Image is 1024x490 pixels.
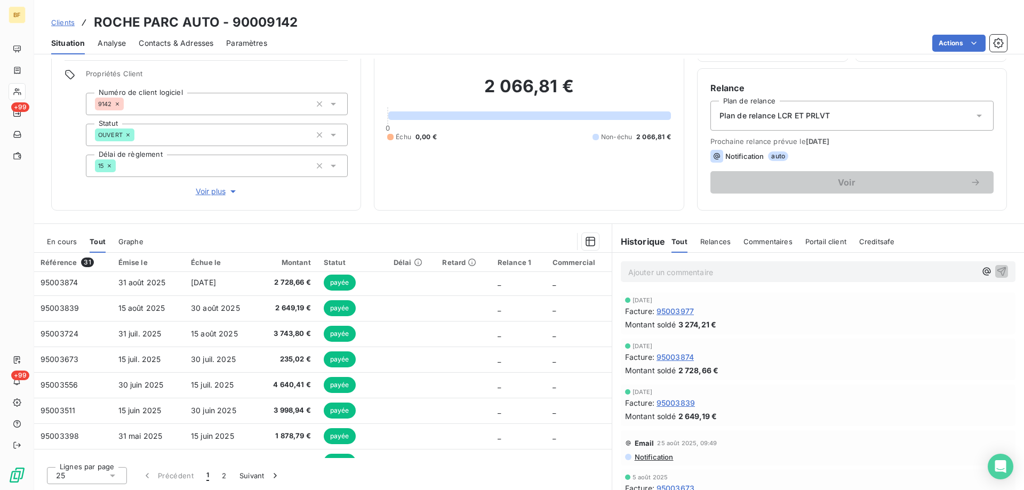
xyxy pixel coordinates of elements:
span: _ [498,303,501,312]
span: Montant soldé [625,411,676,422]
span: Montant soldé [625,319,676,330]
input: Ajouter une valeur [124,99,132,109]
h6: Historique [612,235,666,248]
span: 15 juin 2025 [118,406,162,415]
span: 2 649,19 € [678,411,717,422]
span: payée [324,403,356,419]
span: 1 953,06 € [265,456,311,467]
div: Montant [265,258,311,267]
img: Logo LeanPay [9,467,26,484]
span: Creditsafe [859,237,895,246]
span: 2 728,66 € [678,365,719,376]
span: [DATE] [633,389,653,395]
input: Ajouter une valeur [134,130,143,140]
span: Tout [90,237,106,246]
span: payée [324,326,356,342]
a: Clients [51,17,75,28]
div: Relance 1 [498,258,540,267]
span: _ [553,406,556,415]
span: _ [498,329,501,338]
button: Voir plus [86,186,348,197]
span: Notification [725,152,764,160]
span: Facture : [625,306,654,317]
div: Statut [324,258,381,267]
span: 4 640,41 € [265,380,311,390]
span: +99 [11,371,29,380]
span: 1 878,79 € [265,431,311,441]
span: payée [324,454,356,470]
span: 15 juil. 2025 [191,380,234,389]
input: Ajouter une valeur [116,161,124,171]
span: 95003511 [41,406,75,415]
span: Situation [51,38,85,49]
span: _ [553,431,556,440]
span: _ [498,278,501,287]
span: 2 066,81 € [636,132,671,142]
span: [DATE] [806,137,830,146]
span: payée [324,351,356,367]
span: 95003724 [41,329,78,338]
span: Plan de relance LCR ET PRLVT [719,110,830,121]
span: 5 août 2025 [633,474,668,480]
h6: Relance [710,82,994,94]
span: _ [553,303,556,312]
span: [DATE] [633,297,653,303]
span: Montant soldé [625,365,676,376]
span: Facture : [625,397,654,408]
button: Suivant [233,464,287,487]
span: 95003556 [41,380,78,389]
span: auto [768,151,788,161]
button: Précédent [135,464,200,487]
span: 3 274,21 € [678,319,717,330]
span: 31 juil. 2025 [118,329,162,338]
span: 2 728,66 € [265,277,311,288]
button: 2 [215,464,233,487]
span: _ [498,355,501,364]
h2: 2 066,81 € [387,76,670,108]
span: 95003874 [657,351,694,363]
span: Commentaires [743,237,793,246]
span: 95003673 [41,355,78,364]
span: Prochaine relance prévue le [710,137,994,146]
span: 15 [98,163,104,169]
span: Analyse [98,38,126,49]
span: payée [324,377,356,393]
span: 95003349 [41,457,79,466]
span: _ [553,329,556,338]
div: Émise le [118,258,178,267]
span: _ [553,355,556,364]
span: Tout [671,237,687,246]
span: _ [498,431,501,440]
span: _ [498,380,501,389]
span: 30 juin 2025 [118,380,164,389]
span: 25 août 2025, 09:49 [657,440,717,446]
div: BF [9,6,26,23]
span: 30 juin 2025 [191,406,236,415]
span: 15 juil. 2025 [118,355,161,364]
span: 95003977 [657,306,694,317]
span: 0 [386,124,390,132]
span: Non-échu [601,132,632,142]
span: 95003839 [657,397,695,408]
span: _ [553,278,556,287]
span: 25 [56,470,65,481]
button: Voir [710,171,994,194]
span: Facture : [625,351,654,363]
span: 31 [81,258,93,267]
span: 30 août 2025 [191,303,240,312]
h3: ROCHE PARC AUTO - 90009142 [94,13,298,32]
span: 3 998,94 € [265,405,311,416]
span: 95003839 [41,303,79,312]
span: 31 mai 2025 [118,431,163,440]
div: Open Intercom Messenger [988,454,1013,479]
span: Voir [723,178,970,187]
span: Notification [634,453,674,461]
span: 15 mai 2025 [118,457,162,466]
span: OUVERT [98,132,123,138]
span: Graphe [118,237,143,246]
span: 235,02 € [265,354,311,365]
span: Clients [51,18,75,27]
button: 1 [200,464,215,487]
span: +99 [11,102,29,112]
span: Relances [700,237,731,246]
